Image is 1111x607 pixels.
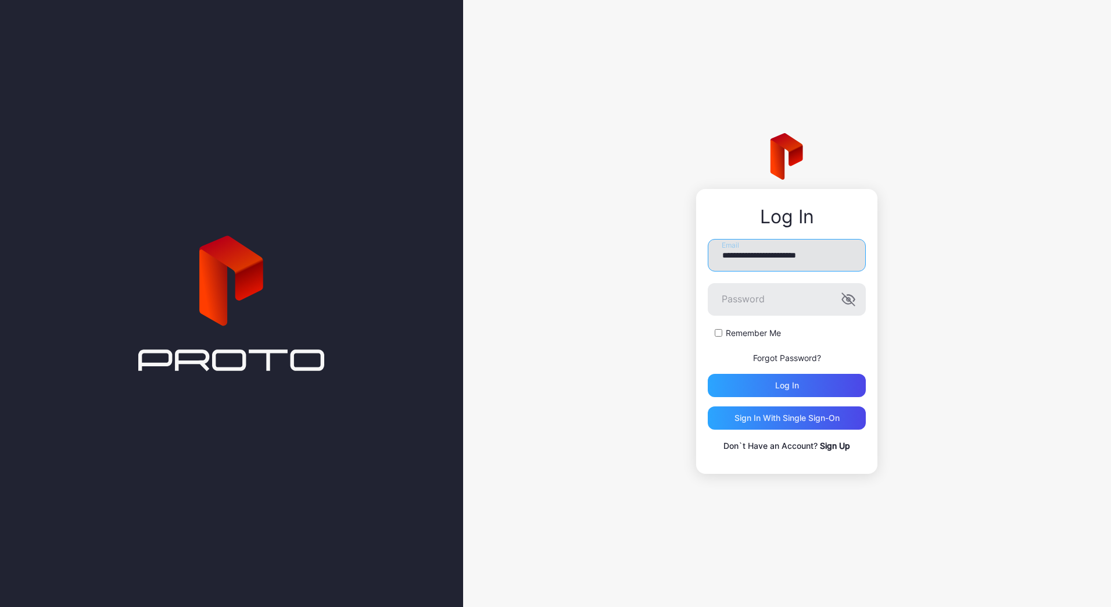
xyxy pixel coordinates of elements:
div: Sign in With Single Sign-On [734,413,840,423]
div: Log In [708,206,866,227]
button: Password [841,292,855,306]
button: Sign in With Single Sign-On [708,406,866,430]
a: Forgot Password? [753,353,821,363]
div: Log in [775,381,799,390]
input: Email [708,239,866,272]
label: Remember Me [726,327,781,339]
p: Don`t Have an Account? [708,439,866,453]
input: Password [708,283,866,316]
button: Log in [708,374,866,397]
a: Sign Up [820,441,850,451]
